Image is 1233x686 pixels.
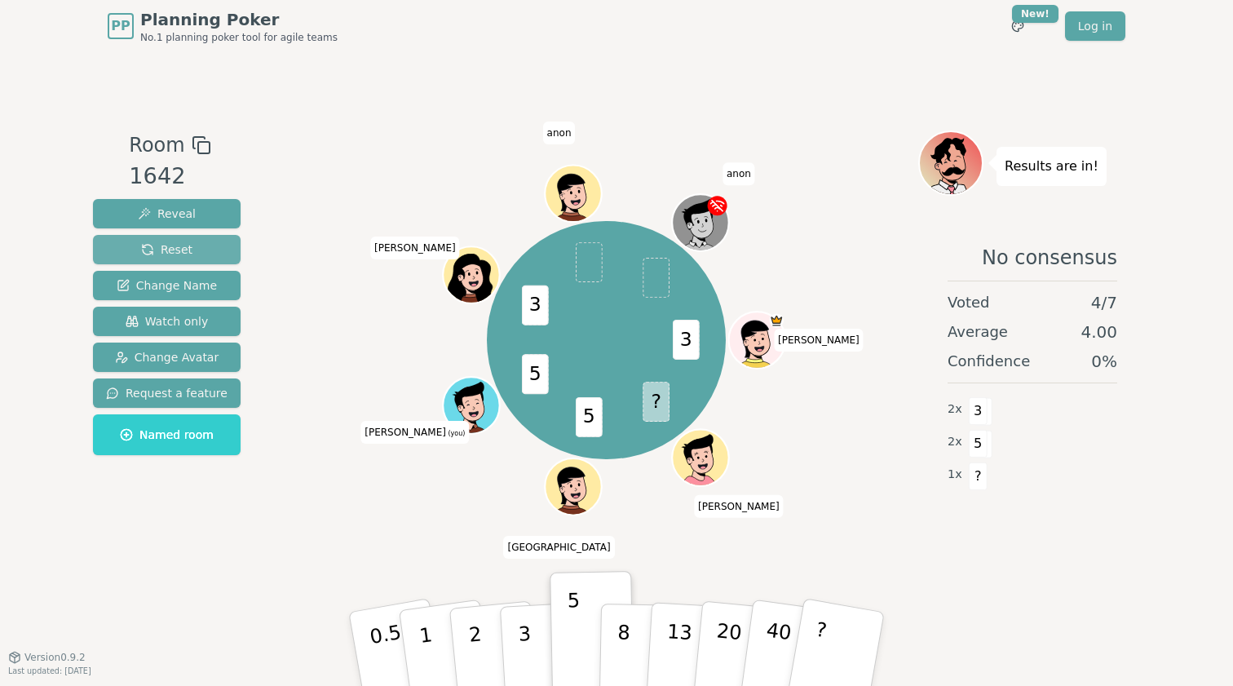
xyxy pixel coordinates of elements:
span: 3 [521,285,548,325]
button: Named room [93,414,241,455]
span: 5 [576,397,603,437]
span: PP [111,16,130,36]
button: Watch only [93,307,241,336]
span: 4.00 [1081,321,1117,343]
button: New! [1003,11,1032,41]
div: New! [1012,5,1058,23]
span: No.1 planning poker tool for agile teams [140,31,338,44]
span: Click to change your name [723,162,755,185]
span: Average [948,321,1008,343]
span: Voted [948,291,990,314]
span: Watch only [126,313,209,330]
span: Click to change your name [370,237,460,259]
button: Change Avatar [93,343,241,372]
span: Reveal [138,206,196,222]
span: 5 [521,355,548,395]
span: ryan is the host [769,313,783,327]
span: Click to change your name [503,536,614,559]
button: Change Name [93,271,241,300]
span: Named room [120,427,214,443]
button: Reset [93,235,241,264]
span: Version 0.9.2 [24,651,86,664]
span: Click to change your name [543,122,576,144]
span: 2 x [948,433,962,451]
span: 5 [969,430,988,458]
span: Change Avatar [115,349,219,365]
span: 4 / 7 [1091,291,1117,314]
span: Click to change your name [360,421,469,444]
a: PPPlanning PokerNo.1 planning poker tool for agile teams [108,8,338,44]
span: Reset [141,241,192,258]
span: ? [643,382,670,422]
span: 3 [969,397,988,425]
span: Confidence [948,350,1030,373]
span: 1 x [948,466,962,484]
span: ? [969,462,988,490]
button: Reveal [93,199,241,228]
button: Click to change your avatar [444,378,497,432]
span: Last updated: [DATE] [8,666,91,675]
span: No consensus [982,245,1117,271]
span: Request a feature [106,385,228,401]
p: 5 [568,589,581,677]
span: Change Name [117,277,217,294]
span: Click to change your name [694,494,784,517]
span: Planning Poker [140,8,338,31]
div: 1642 [129,160,210,193]
p: Results are in! [1005,155,1098,178]
span: 0 % [1091,350,1117,373]
span: Room [129,131,184,160]
span: (you) [446,430,466,437]
a: Log in [1065,11,1125,41]
button: Version0.9.2 [8,651,86,664]
button: Request a feature [93,378,241,408]
span: 2 x [948,401,962,418]
span: 3 [673,320,700,360]
span: Click to change your name [774,329,864,352]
